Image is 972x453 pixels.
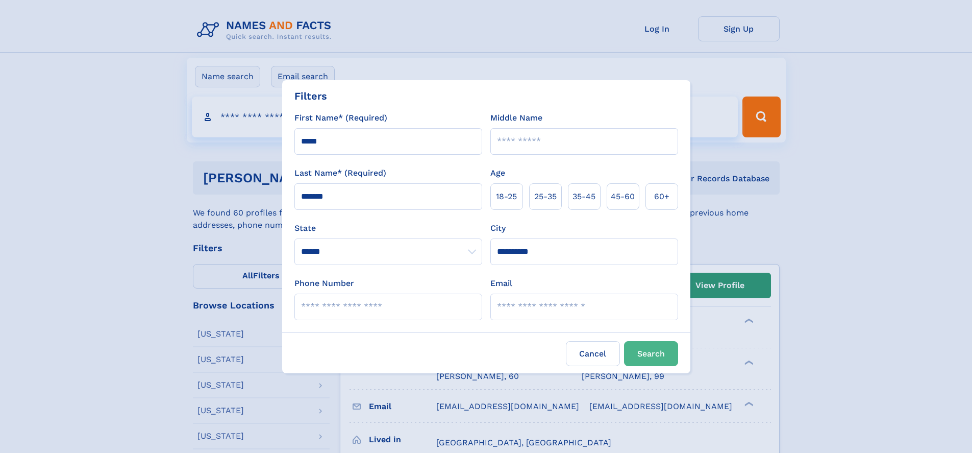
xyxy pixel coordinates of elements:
span: 35‑45 [572,190,595,203]
label: Middle Name [490,112,542,124]
span: 60+ [654,190,669,203]
label: State [294,222,482,234]
label: First Name* (Required) [294,112,387,124]
label: City [490,222,506,234]
button: Search [624,341,678,366]
span: 25‑35 [534,190,557,203]
label: Cancel [566,341,620,366]
div: Filters [294,88,327,104]
label: Email [490,277,512,290]
span: 45‑60 [611,190,635,203]
label: Phone Number [294,277,354,290]
span: 18‑25 [496,190,517,203]
label: Last Name* (Required) [294,167,386,179]
label: Age [490,167,505,179]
